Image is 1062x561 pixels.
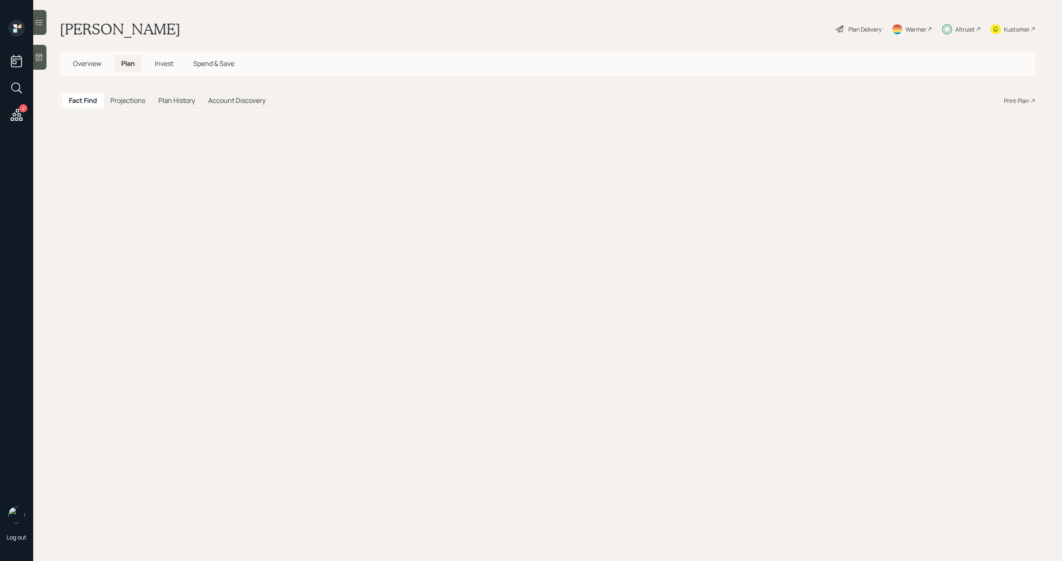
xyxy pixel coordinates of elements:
[208,97,265,105] h5: Account Discovery
[193,59,234,68] span: Spend & Save
[7,533,27,541] div: Log out
[1004,25,1030,34] div: Kustomer
[69,97,97,105] h5: Fact Find
[110,97,145,105] h5: Projections
[158,97,195,105] h5: Plan History
[60,20,180,38] h1: [PERSON_NAME]
[121,59,135,68] span: Plan
[8,507,25,523] img: michael-russo-headshot.png
[955,25,975,34] div: Altruist
[848,25,882,34] div: Plan Delivery
[906,25,926,34] div: Warmer
[1004,96,1029,105] div: Print Plan
[19,104,27,112] div: 2
[73,59,101,68] span: Overview
[155,59,173,68] span: Invest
